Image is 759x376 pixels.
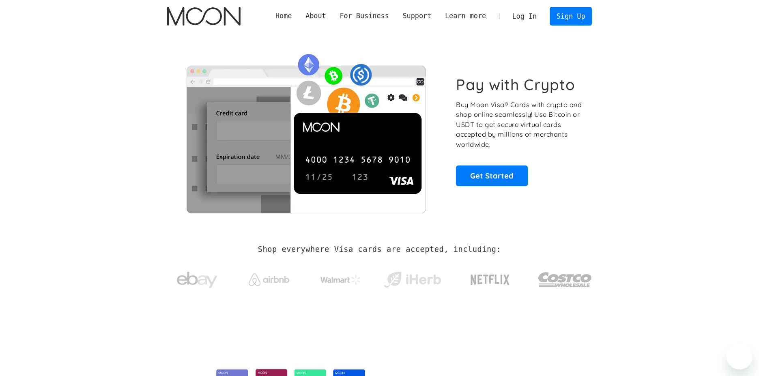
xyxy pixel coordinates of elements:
[167,7,241,26] a: home
[320,275,361,285] img: Walmart
[239,265,299,290] a: Airbnb
[456,100,583,150] p: Buy Moon Visa® Cards with crypto and shop online seamlessly! Use Bitcoin or USDT to get secure vi...
[456,75,575,94] h1: Pay with Crypto
[310,267,371,289] a: Walmart
[299,11,333,21] div: About
[258,245,501,254] h2: Shop everywhere Visa cards are accepted, including:
[333,11,396,21] div: For Business
[167,259,228,297] a: ebay
[340,11,389,21] div: For Business
[402,11,431,21] div: Support
[505,7,544,25] a: Log In
[538,264,592,295] img: Costco
[456,165,528,186] a: Get Started
[470,270,510,290] img: Netflix
[382,261,443,294] a: iHerb
[167,48,445,213] img: Moon Cards let you spend your crypto anywhere Visa is accepted.
[550,7,592,25] a: Sign Up
[438,11,493,21] div: Learn more
[249,273,289,286] img: Airbnb
[396,11,438,21] div: Support
[177,267,217,293] img: ebay
[454,262,527,294] a: Netflix
[382,269,443,290] img: iHerb
[305,11,326,21] div: About
[727,344,753,370] iframe: Button to launch messaging window
[167,7,241,26] img: Moon Logo
[269,11,299,21] a: Home
[445,11,486,21] div: Learn more
[538,256,592,299] a: Costco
